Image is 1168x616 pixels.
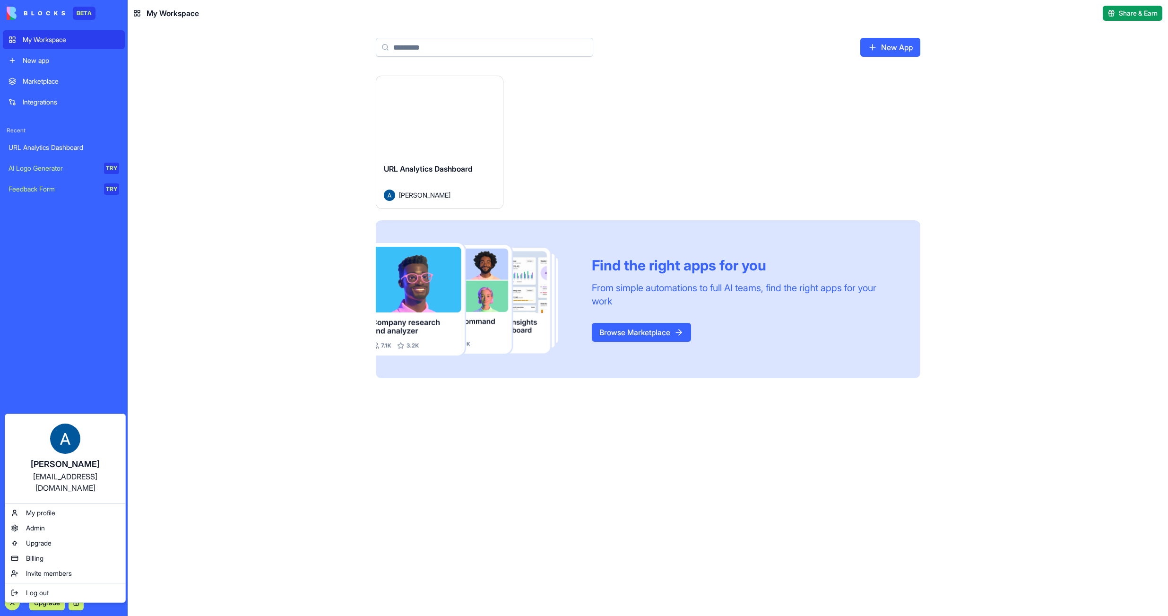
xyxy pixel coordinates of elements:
span: Billing [26,554,43,563]
div: TRY [104,183,119,195]
a: [PERSON_NAME][EMAIL_ADDRESS][DOMAIN_NAME] [7,416,123,501]
a: Billing [7,551,123,566]
div: [EMAIL_ADDRESS][DOMAIN_NAME] [15,471,116,494]
span: Log out [26,588,49,598]
span: Admin [26,523,45,533]
span: My profile [26,508,55,518]
span: Recent [3,127,125,134]
div: Feedback Form [9,184,97,194]
a: Invite members [7,566,123,581]
span: Invite members [26,569,72,578]
div: URL Analytics Dashboard [9,143,119,152]
a: Admin [7,521,123,536]
div: AI Logo Generator [9,164,97,173]
span: Upgrade [26,538,52,548]
div: [PERSON_NAME] [15,458,116,471]
img: ACg8ocLLsd-mHQ3j3AkSHCqc7HSAYEotNVKJcEG1tLjGetfdC0TpUw=s96-c [50,424,80,454]
div: TRY [104,163,119,174]
a: Upgrade [7,536,123,551]
a: My profile [7,505,123,521]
